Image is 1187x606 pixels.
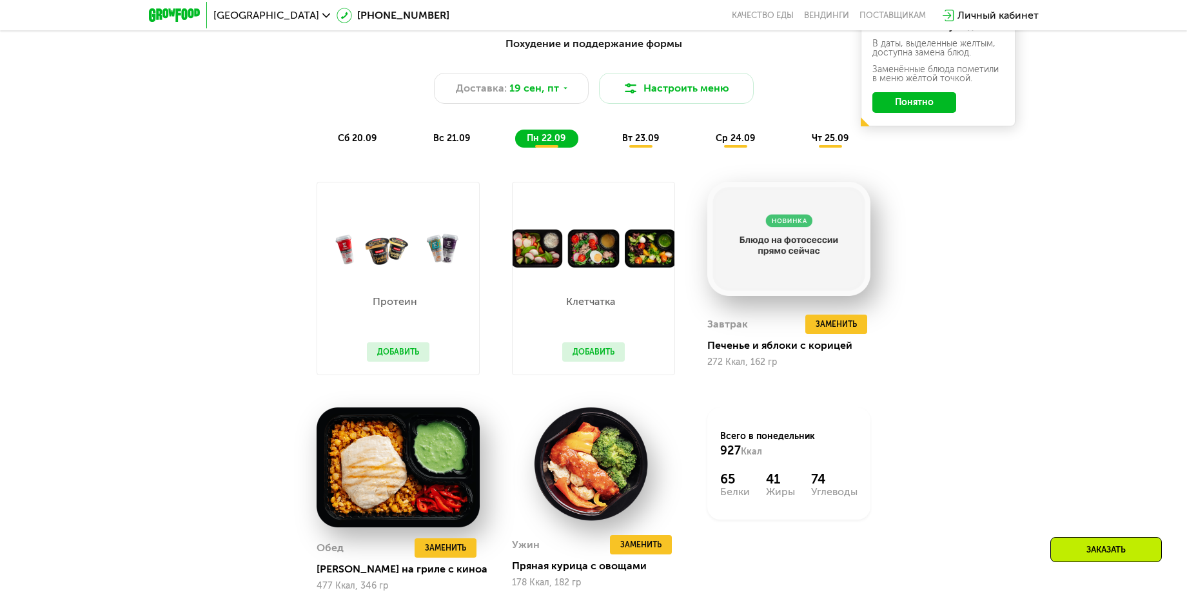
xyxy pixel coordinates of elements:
[338,133,377,144] span: сб 20.09
[433,133,470,144] span: вс 21.09
[720,471,750,487] div: 65
[599,73,754,104] button: Настроить меню
[562,342,625,362] button: Добавить
[811,471,858,487] div: 74
[732,10,794,21] a: Качество еды
[512,578,675,588] div: 178 Ккал, 182 гр
[720,444,741,458] span: 927
[509,81,559,96] span: 19 сен, пт
[212,36,976,52] div: Похудение и поддержание формы
[337,8,449,23] a: [PHONE_NUMBER]
[562,297,618,307] p: Клетчатка
[872,39,1004,57] div: В даты, выделенные желтым, доступна замена блюд.
[367,342,429,362] button: Добавить
[512,535,540,554] div: Ужин
[707,357,870,367] div: 272 Ккал, 162 гр
[707,339,881,352] div: Печенье и яблоки с корицей
[957,8,1039,23] div: Личный кабинет
[766,487,795,497] div: Жиры
[872,65,1004,83] div: Заменённые блюда пометили в меню жёлтой точкой.
[622,133,659,144] span: вт 23.09
[527,133,565,144] span: пн 22.09
[720,487,750,497] div: Белки
[804,10,849,21] a: Вендинги
[317,581,480,591] div: 477 Ккал, 346 гр
[812,133,849,144] span: чт 25.09
[367,297,423,307] p: Протеин
[872,92,956,113] button: Понятно
[1050,537,1162,562] div: Заказать
[872,23,1004,32] div: Ваше меню на эту неделю
[741,446,762,457] span: Ккал
[456,81,507,96] span: Доставка:
[716,133,755,144] span: ср 24.09
[317,538,344,558] div: Обед
[766,471,795,487] div: 41
[816,318,857,331] span: Заменить
[415,538,476,558] button: Заменить
[811,487,858,497] div: Углеводы
[620,538,662,551] span: Заменить
[707,315,748,334] div: Завтрак
[805,315,867,334] button: Заменить
[213,10,319,21] span: [GEOGRAPHIC_DATA]
[317,563,490,576] div: [PERSON_NAME] на гриле с киноа
[610,535,672,554] button: Заменить
[859,10,926,21] div: поставщикам
[425,542,466,554] span: Заменить
[720,430,858,458] div: Всего в понедельник
[512,560,685,572] div: Пряная курица с овощами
